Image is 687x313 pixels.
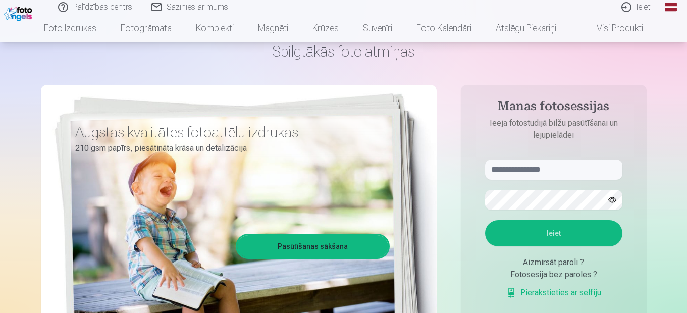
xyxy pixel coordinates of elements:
p: 210 gsm papīrs, piesātināta krāsa un detalizācija [75,141,382,155]
p: Ieeja fotostudijā bilžu pasūtīšanai un lejupielādei [475,117,632,141]
a: Fotogrāmata [109,14,184,42]
a: Foto izdrukas [32,14,109,42]
div: Aizmirsāt paroli ? [485,256,622,269]
h1: Spilgtākās foto atmiņas [41,42,647,61]
img: /fa1 [4,4,35,21]
h3: Augstas kvalitātes fotoattēlu izdrukas [75,123,382,141]
a: Visi produkti [568,14,655,42]
h4: Manas fotosessijas [475,99,632,117]
button: Ieiet [485,220,622,246]
a: Atslēgu piekariņi [484,14,568,42]
a: Pasūtīšanas sākšana [237,235,388,257]
div: Fotosesija bez paroles ? [485,269,622,281]
a: Pierakstieties ar selfiju [506,287,601,299]
a: Magnēti [246,14,300,42]
a: Komplekti [184,14,246,42]
a: Krūzes [300,14,351,42]
a: Foto kalendāri [404,14,484,42]
a: Suvenīri [351,14,404,42]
